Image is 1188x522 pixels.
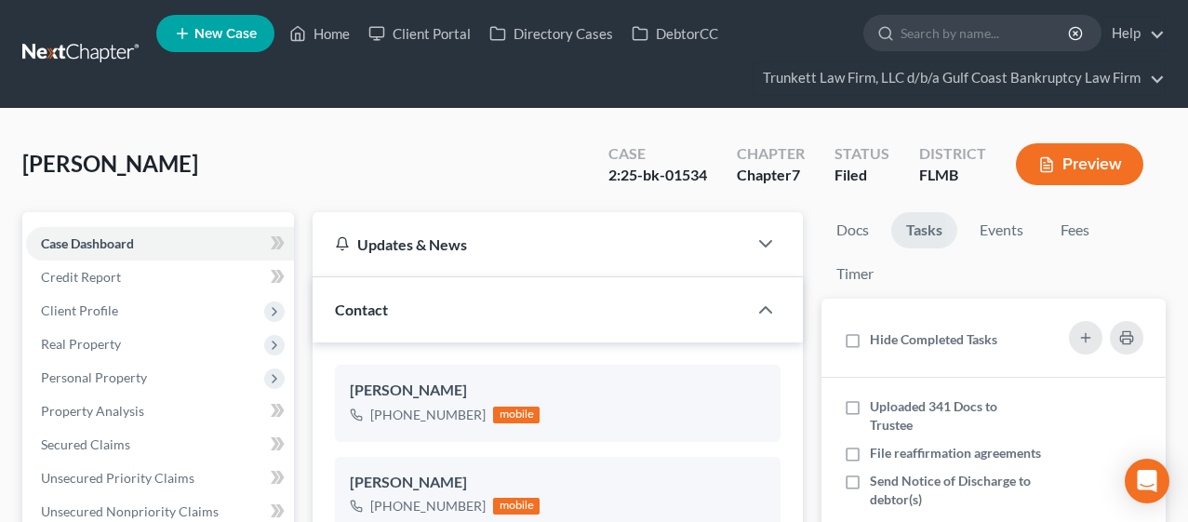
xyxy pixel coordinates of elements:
div: [PERSON_NAME] [350,472,765,494]
span: Case Dashboard [41,235,134,251]
span: Secured Claims [41,436,130,452]
div: Open Intercom Messenger [1125,459,1169,503]
span: Personal Property [41,369,147,385]
a: Credit Report [26,261,294,294]
a: Trunkett Law Firm, LLC d/b/a Gulf Coast Bankruptcy Law Firm [754,61,1165,95]
div: Chapter [737,165,805,186]
span: Credit Report [41,269,121,285]
span: Uploaded 341 Docs to Trustee [870,398,997,433]
a: Tasks [891,212,957,248]
a: Timer [821,256,888,292]
span: Unsecured Nonpriority Claims [41,503,219,519]
a: Case Dashboard [26,227,294,261]
a: Client Portal [359,17,480,50]
div: [PERSON_NAME] [350,380,765,402]
div: Chapter [737,143,805,165]
input: Search by name... [901,16,1071,50]
div: mobile [493,498,540,515]
div: Case [608,143,707,165]
div: Status [834,143,889,165]
span: Send Notice of Discharge to debtor(s) [870,473,1031,507]
a: Docs [821,212,884,248]
div: District [919,143,986,165]
span: File reaffirmation agreements [870,445,1041,461]
span: Unsecured Priority Claims [41,470,194,486]
span: Property Analysis [41,403,144,419]
a: Fees [1046,212,1105,248]
span: Real Property [41,336,121,352]
span: Hide Completed Tasks [870,331,997,347]
a: Events [965,212,1038,248]
a: Help [1102,17,1165,50]
a: Directory Cases [480,17,622,50]
span: New Case [194,27,257,41]
span: [PERSON_NAME] [22,150,198,177]
a: Unsecured Priority Claims [26,462,294,495]
div: mobile [493,407,540,423]
div: Filed [834,165,889,186]
a: Property Analysis [26,395,294,428]
span: Contact [335,301,388,318]
div: [PHONE_NUMBER] [370,497,486,515]
div: 2:25-bk-01534 [608,165,707,186]
span: 7 [792,166,800,183]
span: Client Profile [41,302,118,318]
div: FLMB [919,165,986,186]
a: Secured Claims [26,428,294,462]
div: [PHONE_NUMBER] [370,406,486,424]
a: Home [280,17,359,50]
button: Preview [1016,143,1143,185]
div: Updates & News [335,234,724,254]
a: DebtorCC [622,17,727,50]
